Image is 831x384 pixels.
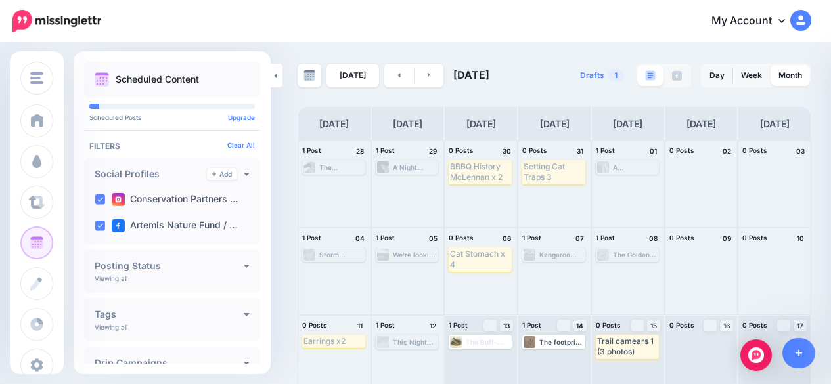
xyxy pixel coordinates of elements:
[112,219,238,232] label: Artemis Nature Fund / …
[500,320,513,331] a: 13
[613,163,658,171] div: A [DEMOGRAPHIC_DATA] and [DEMOGRAPHIC_DATA] breeding pair land on their nesting mound at 11-mile ...
[742,321,767,329] span: 0 Posts
[466,116,496,132] h4: [DATE]
[647,145,660,157] h4: 01
[426,145,439,157] h4: 29
[760,116,790,132] h4: [DATE]
[95,310,244,319] h4: Tags
[426,232,439,244] h4: 05
[353,232,367,244] h4: 04
[112,219,125,232] img: facebook-square.png
[112,193,125,206] img: instagram-square.png
[376,234,395,242] span: 1 Post
[95,261,244,270] h4: Posting Status
[539,251,584,259] div: Kangaroo Grass (Themeda triandra) is a widespread perennial tussock grass found on Chidna Station...
[376,146,395,154] span: 1 Post
[794,232,807,244] h4: 10
[797,322,803,329] span: 17
[733,65,770,86] a: Week
[12,10,101,32] img: Missinglettr
[95,358,244,368] h4: Drip Campaigns
[794,320,807,331] a: 17
[573,232,587,244] h4: 07
[596,146,615,154] span: 1 Post
[227,141,255,149] a: Clear All
[302,146,321,154] span: 1 Post
[698,5,811,37] a: My Account
[613,116,642,132] h4: [DATE]
[596,234,615,242] span: 1 Post
[540,116,570,132] h4: [DATE]
[393,116,422,132] h4: [DATE]
[207,168,237,180] a: Add
[645,70,656,81] img: paragraph-boxed.png
[302,234,321,242] span: 1 Post
[539,338,584,346] div: The footprint of a Little Buttonquail, a common ground-dwelling species found on Chidna Station. ...
[303,336,364,347] div: Earrings x2
[573,320,587,331] a: 14
[647,232,660,244] h4: 08
[449,234,474,242] span: 0 Posts
[524,161,584,183] div: Setting Cat Traps 3
[353,145,367,157] h4: 28
[686,116,716,132] h4: [DATE]
[112,193,238,206] label: Conservation Partners …
[503,322,510,329] span: 13
[89,114,255,121] p: Scheduled Posts
[669,146,694,154] span: 0 Posts
[576,322,583,329] span: 14
[672,71,682,81] img: facebook-grey-square.png
[702,65,732,86] a: Day
[450,161,510,183] div: BBBQ History McLennan x 2
[319,251,364,259] div: Storm burning is conducted on sites after tree clearing to help maintain an open landscape. The i...
[450,249,510,270] div: Cat Stomach x 4
[580,72,604,79] span: Drafts
[30,72,43,84] img: menu.png
[669,321,694,329] span: 0 Posts
[771,65,810,86] a: Month
[302,321,327,329] span: 0 Posts
[742,234,767,242] span: 0 Posts
[650,322,657,329] span: 15
[596,321,621,329] span: 0 Posts
[522,234,541,242] span: 1 Post
[572,64,632,87] a: Drafts1
[453,68,489,81] span: [DATE]
[426,320,439,331] h4: 12
[326,64,379,87] a: [DATE]
[720,232,733,244] h4: 09
[449,146,474,154] span: 0 Posts
[393,251,438,259] div: We're looking (listening) far and wide in the most remote parts of outback [GEOGRAPHIC_DATA] to f...
[742,146,767,154] span: 0 Posts
[95,274,127,282] p: Viewing all
[522,321,541,329] span: 1 Post
[720,320,733,331] a: 16
[608,69,624,81] span: 1
[449,321,468,329] span: 1 Post
[669,234,694,242] span: 0 Posts
[794,145,807,157] h4: 03
[95,323,127,331] p: Viewing all
[376,321,395,329] span: 1 Post
[303,70,315,81] img: calendar-grey-darker.png
[228,114,255,121] a: Upgrade
[89,141,255,151] h4: Filters
[613,251,658,259] div: The Golden-shouldered Parrot needs open habitat, predator control, and carefully timed fire—all o...
[647,320,660,331] a: 15
[319,116,349,132] h4: [DATE]
[393,338,438,346] div: This Night Parrot has just been released after having a tiny GPS tracker fitted to it. Can you se...
[393,163,438,171] div: A Night Parrot gets a tiny GPS tracker fitted so we can understand how they live. We use this inf...
[500,232,513,244] h4: 06
[116,75,199,84] p: Scheduled Content
[95,72,109,87] img: calendar.png
[353,320,367,331] h4: 11
[522,146,547,154] span: 0 Posts
[573,145,587,157] h4: 31
[500,145,513,157] h4: 30
[720,145,733,157] h4: 02
[95,169,207,179] h4: Social Profiles
[723,322,730,329] span: 16
[319,163,364,171] div: The pheasant coucal (Centropus phasianinus) is a species of cuckoo found in subtropical or tropic...
[597,336,658,358] div: Trail camears 1 (3 photos)
[740,339,772,371] div: Open Intercom Messenger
